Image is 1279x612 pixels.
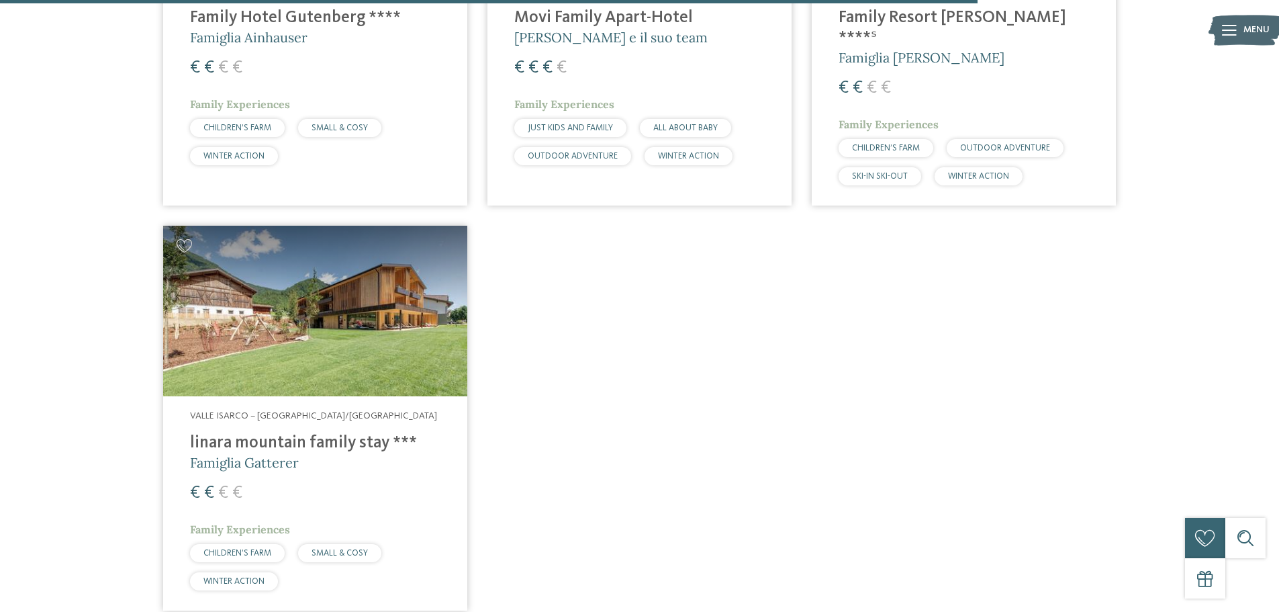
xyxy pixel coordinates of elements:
span: WINTER ACTION [203,577,265,586]
span: Famiglia Ainhauser [190,29,307,46]
span: € [542,59,553,77]
span: SMALL & COSY [312,124,368,132]
span: € [190,59,200,77]
h4: Family Hotel Gutenberg **** [190,8,440,28]
span: € [881,79,891,97]
span: Famiglia [PERSON_NAME] [839,49,1004,66]
span: WINTER ACTION [948,172,1009,181]
img: Cercate un hotel per famiglie? Qui troverete solo i migliori! [163,226,467,397]
span: SKI-IN SKI-OUT [852,172,908,181]
span: € [218,59,228,77]
span: JUST KIDS AND FAMILY [528,124,613,132]
span: € [204,59,214,77]
span: € [232,59,242,77]
span: € [557,59,567,77]
span: [PERSON_NAME] e il suo team [514,29,708,46]
span: € [218,484,228,502]
span: OUTDOOR ADVENTURE [528,152,618,161]
h4: linara mountain family stay *** [190,433,440,453]
span: Family Experiences [190,523,290,536]
span: € [190,484,200,502]
span: CHILDREN’S FARM [203,549,271,558]
span: Family Experiences [514,97,614,111]
span: Family Experiences [190,97,290,111]
span: Famiglia Gatterer [190,454,299,471]
span: SMALL & COSY [312,549,368,558]
span: ALL ABOUT BABY [653,124,718,132]
span: OUTDOOR ADVENTURE [960,144,1050,152]
span: Family Experiences [839,118,939,131]
a: Cercate un hotel per famiglie? Qui troverete solo i migliori! Valle Isarco – [GEOGRAPHIC_DATA]/[G... [163,226,467,611]
span: WINTER ACTION [658,152,719,161]
span: € [867,79,877,97]
span: € [839,79,849,97]
span: € [232,484,242,502]
span: Valle Isarco – [GEOGRAPHIC_DATA]/[GEOGRAPHIC_DATA] [190,411,437,421]
span: € [528,59,538,77]
span: € [204,484,214,502]
span: CHILDREN’S FARM [852,144,920,152]
span: WINTER ACTION [203,152,265,161]
span: CHILDREN’S FARM [203,124,271,132]
span: € [853,79,863,97]
h4: Family Resort [PERSON_NAME] ****ˢ [839,8,1089,48]
span: € [514,59,524,77]
h4: Movi Family Apart-Hotel [514,8,765,28]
